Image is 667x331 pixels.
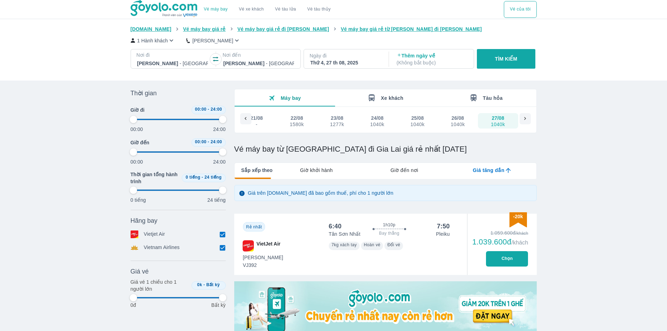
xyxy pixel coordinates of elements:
span: - [208,139,209,144]
span: - [202,175,203,180]
p: Nơi đi [137,51,209,58]
span: Giá vé [131,267,149,276]
a: Vé máy bay [204,7,228,12]
span: Giờ đến [131,139,150,146]
div: 1040k [370,122,384,127]
span: Vé máy bay giá rẻ từ [PERSON_NAME] đi [PERSON_NAME] [341,26,482,32]
div: 21/08 [250,115,263,122]
span: Rẻ nhất [246,225,262,229]
span: 24:00 [210,139,222,144]
span: Xe khách [381,95,403,101]
p: 0 tiếng [131,196,146,204]
p: Bất kỳ [211,302,225,309]
span: 0k [197,282,202,287]
p: Giá vé 1 chiều cho 1 người lớn [131,278,189,292]
div: 1277k [330,122,344,127]
div: choose transportation mode [504,1,536,18]
p: Pleiku [436,230,450,237]
span: Hoàn vé [364,242,381,247]
span: 7kg xách tay [332,242,357,247]
button: TÌM KIẾM [477,49,535,69]
p: ( Không bắt buộc ) [397,59,467,66]
span: 0 tiếng [186,175,200,180]
div: Thứ 4, 27 th 08, 2025 [310,59,381,66]
p: 24:00 [213,158,226,165]
p: Vietnam Airlines [144,244,180,251]
div: 1580k [290,122,304,127]
span: Tàu hỏa [483,95,503,101]
span: [DOMAIN_NAME] [131,26,172,32]
div: 1040k [451,122,465,127]
img: VJ [243,240,254,251]
div: 6:40 [329,222,342,230]
div: 1.039.600đ [472,238,528,246]
span: 24 tiếng [204,175,222,180]
span: - [203,282,205,287]
a: Vé tàu lửa [270,1,302,18]
span: Hãng bay [131,216,158,225]
p: Giá trên [DOMAIN_NAME] đã bao gồm thuế, phí cho 1 người lớn [248,189,394,196]
p: 24 tiếng [207,196,225,204]
p: 24:00 [213,126,226,133]
span: 24:00 [210,107,222,112]
div: lab API tabs example [272,163,536,178]
div: 22/08 [291,115,303,122]
img: discount [509,212,527,227]
div: choose transportation mode [198,1,336,18]
span: Giờ khởi hành [300,167,333,174]
div: 1040k [491,122,505,127]
span: /khách [511,240,528,246]
button: [PERSON_NAME] [186,37,241,44]
div: scrollable day and price [237,113,505,129]
span: VietJet Air [257,240,280,251]
p: Thêm ngày về [397,52,467,66]
span: Giờ đi [131,106,145,113]
span: Máy bay [281,95,301,101]
span: Thời gian [131,89,157,97]
div: 1040k [410,122,424,127]
p: 00:00 [131,158,143,165]
p: 0đ [131,302,136,309]
p: TÌM KIẾM [495,55,517,62]
p: 00:00 [131,126,143,133]
p: Nơi đến [223,51,295,58]
span: 00:00 [195,107,207,112]
p: Tân Sơn Nhất [329,230,361,237]
div: 24/08 [371,115,384,122]
button: Chọn [486,251,528,267]
span: Giờ đến nơi [390,167,418,174]
h1: Vé máy bay từ [GEOGRAPHIC_DATA] đi Gia Lai giá rẻ nhất [DATE] [234,144,537,154]
span: 1h10p [383,222,395,228]
div: 1.059.600đ [472,229,528,236]
div: - [251,122,263,127]
span: Sắp xếp theo [241,167,273,174]
a: Vé xe khách [239,7,264,12]
div: 25/08 [411,115,424,122]
span: Thời gian tổng hành trình [131,171,179,185]
p: 1 Hành khách [137,37,168,44]
span: -20k [513,214,523,219]
span: Đổi vé [387,242,400,247]
div: 27/08 [492,115,504,122]
nav: breadcrumb [131,26,537,33]
p: [PERSON_NAME] [192,37,233,44]
div: 7:50 [437,222,450,230]
button: Vé của tôi [504,1,536,18]
p: Vietjet Air [144,230,165,238]
span: [PERSON_NAME] [243,254,283,261]
span: 00:00 [195,139,207,144]
div: 26/08 [452,115,464,122]
span: Giá tăng dần [473,167,504,174]
span: Vé máy bay giá rẻ đi [PERSON_NAME] [237,26,329,32]
button: 1 Hành khách [131,37,175,44]
button: Vé tàu thủy [301,1,336,18]
p: Ngày đi [310,52,382,59]
span: Vé máy bay giá rẻ [183,26,226,32]
span: VJ392 [243,262,283,269]
span: - [208,107,209,112]
span: Bất kỳ [206,282,220,287]
div: 23/08 [331,115,343,122]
